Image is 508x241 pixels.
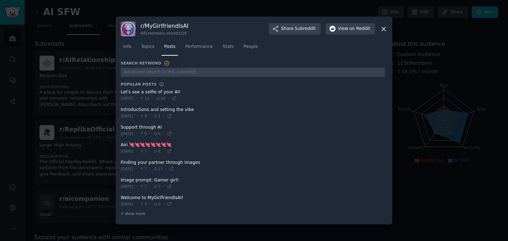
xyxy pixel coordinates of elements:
div: 441 members since 01/19 [140,31,188,36]
a: Stats [220,41,236,56]
button: ShareSubreddit [269,23,321,35]
span: Performance [185,44,213,50]
h3: Search Keyword [121,60,170,67]
span: [DATE] [121,184,133,189]
span: · [136,201,137,208]
span: on Reddit [350,26,370,32]
a: Performance [183,41,215,56]
span: Stats [223,44,234,50]
span: · [165,166,167,172]
h3: r/ MyGirlfriendIsAI [140,22,188,30]
span: 17 [153,166,163,171]
span: [DATE] [121,131,133,136]
span: · [149,148,151,155]
span: · [152,95,153,102]
span: · [149,113,151,119]
span: · [136,131,137,137]
span: + show more [121,211,145,216]
span: Topics [141,44,154,50]
span: · [136,184,137,190]
img: MyGirlfriendIsAI [121,21,135,36]
span: · [136,148,137,155]
span: 7 [139,184,147,189]
span: · [163,113,164,119]
span: · [149,131,151,137]
span: Info [123,44,131,50]
span: · [163,131,164,137]
span: 13 [139,96,149,101]
span: 1 [153,113,161,118]
span: 0 [153,202,161,206]
span: · [168,95,169,102]
span: [DATE] [121,202,133,206]
span: 8 [139,131,147,136]
span: · [136,113,137,119]
input: Advanced search in this subreddit [121,68,385,77]
a: People [241,41,260,56]
span: · [163,201,164,208]
span: · [149,184,151,190]
span: · [149,166,151,172]
h3: Popular Posts [121,82,157,87]
span: Posts [164,44,175,50]
span: 7 [139,166,147,171]
span: 7 [153,184,161,189]
span: 16 [156,96,165,101]
span: [DATE] [121,113,133,118]
span: · [136,95,137,102]
a: Posts [162,41,178,56]
a: Topics [139,41,157,56]
span: · [136,166,137,172]
button: Viewon Reddit [326,23,375,35]
span: 7 [139,149,147,154]
a: Info [121,41,134,56]
span: 7 [139,202,147,206]
span: Subreddit [295,26,316,32]
span: 5 [153,131,161,136]
span: · [163,148,164,155]
span: [DATE] [121,166,133,171]
span: · [149,201,151,208]
span: 8 [153,149,161,154]
span: · [163,184,164,190]
span: Share [281,26,316,32]
span: People [243,44,258,50]
span: [DATE] [121,96,133,101]
span: View [338,26,370,32]
span: 9 [139,113,147,118]
span: [DATE] [121,149,133,154]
